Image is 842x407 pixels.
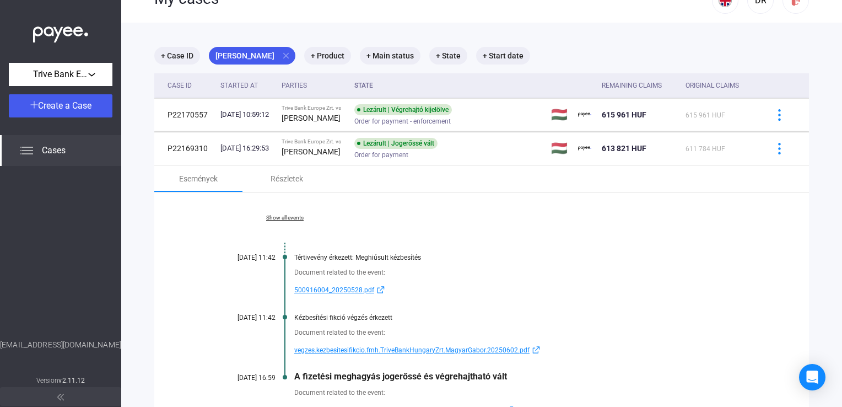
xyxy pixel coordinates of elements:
img: list.svg [20,144,33,157]
img: more-blue [774,143,785,154]
div: Parties [282,79,346,92]
img: more-blue [774,109,785,121]
strong: v2.11.12 [58,377,85,384]
button: Create a Case [9,94,112,117]
div: Document related to the event: [294,387,754,398]
div: Trive Bank Europe Zrt. vs [282,138,346,145]
a: Show all events [209,215,360,221]
div: [DATE] 11:42 [209,254,276,261]
div: Lezárult | Jogerőssé vált [354,138,438,149]
td: 🇭🇺 [547,98,574,131]
span: 615 961 HUF [686,111,725,119]
img: payee-logo [578,142,591,155]
span: 611 784 HUF [686,145,725,153]
div: A fizetési meghagyás jogerőssé és végrehajtható vált [294,371,754,382]
mat-icon: close [281,51,291,61]
span: Order for payment [354,148,408,162]
div: [DATE] 16:29:53 [220,143,273,154]
div: Trive Bank Europe Zrt. vs [282,105,346,111]
img: external-link-blue [530,346,543,354]
div: Tértivevény érkezett: Meghiúsult kézbesítés [294,254,754,261]
a: 500916004_20250528.pdfexternal-link-blue [294,283,754,297]
div: Started at [220,79,273,92]
strong: [PERSON_NAME] [282,114,341,122]
span: Order for payment - enforcement [354,115,451,128]
span: Cases [42,144,66,157]
mat-chip: [PERSON_NAME] [209,47,295,65]
div: [DATE] 11:42 [209,314,276,322]
div: Részletek [271,172,303,185]
td: 🇭🇺 [547,132,574,165]
span: Create a Case [38,100,91,111]
mat-chip: + State [429,47,467,65]
div: Kézbesítési fikció végzés érkezett [294,314,754,322]
th: State [350,73,547,98]
button: more-blue [768,137,791,160]
img: white-payee-white-dot.svg [33,20,88,43]
button: more-blue [768,103,791,126]
div: Parties [282,79,307,92]
img: arrow-double-left-grey.svg [57,394,64,400]
div: Original Claims [686,79,754,92]
mat-chip: + Start date [476,47,530,65]
img: plus-white.svg [30,101,38,109]
div: Remaining Claims [602,79,677,92]
div: [DATE] 16:59 [209,374,276,382]
div: Lezárult | Végrehajtó kijelölve [354,104,452,115]
span: 613 821 HUF [602,144,646,153]
span: Trive Bank Europe Zrt. [33,68,88,81]
span: 615 961 HUF [602,110,646,119]
td: P22170557 [154,98,216,131]
a: vegzes.kezbesitesifikcio.fmh.TriveBankHungaryZrt.MagyarGabor.20250602.pdfexternal-link-blue [294,344,754,357]
div: Case ID [168,79,212,92]
div: Open Intercom Messenger [799,364,825,390]
div: Document related to the event: [294,327,754,338]
div: Started at [220,79,258,92]
div: [DATE] 10:59:12 [220,109,273,120]
div: Original Claims [686,79,739,92]
span: vegzes.kezbesitesifikcio.fmh.TriveBankHungaryZrt.MagyarGabor.20250602.pdf [294,344,530,357]
img: external-link-blue [374,286,387,294]
img: payee-logo [578,108,591,121]
div: Remaining Claims [602,79,662,92]
td: P22169310 [154,132,216,165]
div: Case ID [168,79,192,92]
mat-chip: + Case ID [154,47,200,65]
mat-chip: + Product [304,47,351,65]
div: Document related to the event: [294,267,754,278]
div: Események [179,172,218,185]
span: 500916004_20250528.pdf [294,283,374,297]
button: Trive Bank Europe Zrt. [9,63,112,86]
strong: [PERSON_NAME] [282,147,341,156]
mat-chip: + Main status [360,47,420,65]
